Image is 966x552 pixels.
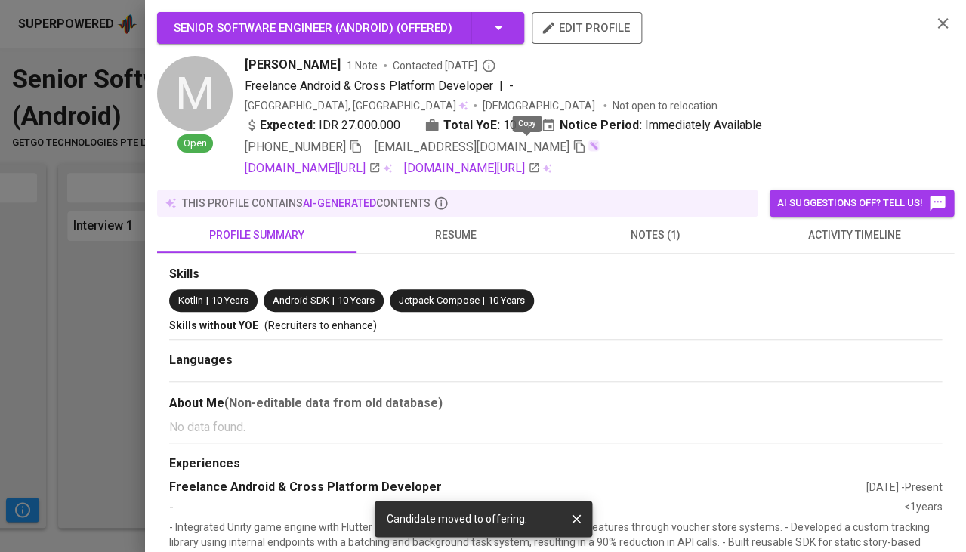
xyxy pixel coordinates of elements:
[245,159,381,177] a: [DOMAIN_NAME][URL]
[509,79,514,93] span: -
[206,294,208,308] span: |
[169,418,942,436] p: No data found.
[166,226,347,245] span: profile summary
[764,226,945,245] span: activity timeline
[245,98,468,113] div: [GEOGRAPHIC_DATA], [GEOGRAPHIC_DATA]
[532,12,642,44] button: edit profile
[481,58,496,73] svg: By Batam recruiter
[169,479,866,496] div: Freelance Android & Cross Platform Developer
[264,319,377,332] span: (Recruiters to enhance)
[366,226,547,245] span: resume
[483,98,597,113] span: [DEMOGRAPHIC_DATA]
[544,18,630,38] span: edit profile
[211,295,248,306] span: 10 Years
[483,294,485,308] span: |
[157,56,233,131] div: M
[169,266,942,283] div: Skills
[245,56,341,74] span: [PERSON_NAME]
[338,295,375,306] span: 10 Years
[224,396,443,410] b: (Non-editable data from old database)
[169,319,258,332] span: Skills without YOE
[260,116,316,134] b: Expected:
[182,196,431,211] p: this profile contains contents
[169,499,903,517] div: -
[903,499,942,517] div: <1 years
[499,77,503,95] span: |
[169,394,942,412] div: About Me
[443,116,500,134] b: Total YoE:
[174,21,452,35] span: Senior Software Engineer (Android) ( Offered )
[613,98,718,113] p: Not open to relocation
[177,137,213,151] span: Open
[303,197,376,209] span: AI-generated
[588,140,600,152] img: magic_wand.svg
[387,505,527,532] div: Candidate moved to offering.
[245,79,493,93] span: Freelance Android & Cross Platform Developer
[532,21,642,33] a: edit profile
[245,140,346,154] span: [PHONE_NUMBER]
[541,116,762,134] div: Immediately Available
[866,480,942,495] div: [DATE] - Present
[399,295,480,306] span: Jetpack Compose
[157,12,524,44] button: Senior Software Engineer (Android) (Offered)
[375,140,569,154] span: [EMAIL_ADDRESS][DOMAIN_NAME]
[404,159,540,177] a: [DOMAIN_NAME][URL]
[347,58,378,73] span: 1 Note
[777,194,946,212] span: AI suggestions off? Tell us!
[393,58,496,73] span: Contacted [DATE]
[560,116,642,134] b: Notice Period:
[565,226,746,245] span: notes (1)
[245,116,400,134] div: IDR 27.000.000
[488,295,525,306] span: 10 Years
[273,295,329,306] span: Android SDK
[503,116,517,134] span: 10
[169,455,942,473] div: Experiences
[178,295,203,306] span: Kotlin
[332,294,335,308] span: |
[169,352,942,369] div: Languages
[770,190,954,217] button: AI suggestions off? Tell us!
